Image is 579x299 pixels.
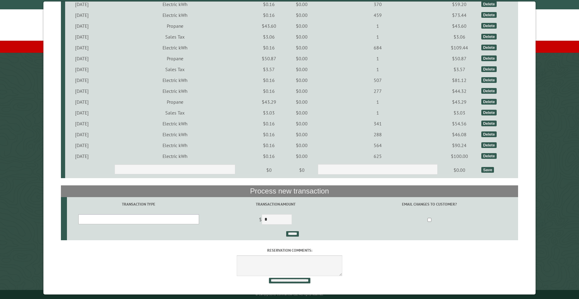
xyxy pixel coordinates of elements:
td: $44.32 [438,86,480,96]
td: Electric kWh [99,75,251,86]
td: [DATE] [65,53,99,64]
td: 341 [317,118,438,129]
td: [DATE] [65,86,99,96]
td: Sales Tax [99,31,251,42]
td: $0.16 [251,75,287,86]
td: $46.08 [438,129,480,140]
td: $43.29 [438,96,480,107]
div: Delete [481,45,497,50]
div: Delete [481,23,497,29]
td: $3.06 [438,31,480,42]
td: $0.00 [287,53,317,64]
td: 1 [317,20,438,31]
td: [DATE] [65,42,99,53]
td: $0.00 [287,31,317,42]
div: Delete [481,55,497,61]
td: Electric kWh [99,86,251,96]
div: Save [481,167,494,173]
td: 1 [317,96,438,107]
td: 564 [317,140,438,151]
td: $50.87 [251,53,287,64]
th: Process new transaction [61,185,518,197]
td: Propane [99,96,251,107]
div: Delete [481,153,497,159]
div: Delete [481,110,497,115]
td: $3.03 [251,107,287,118]
td: $0.00 [287,96,317,107]
td: $0 [251,162,287,178]
td: $0.00 [287,129,317,140]
div: Delete [481,34,497,39]
td: $0.16 [251,140,287,151]
td: $ [210,212,341,228]
td: 459 [317,10,438,20]
td: Electric kWh [99,140,251,151]
label: Transaction Type [68,201,210,207]
td: [DATE] [65,118,99,129]
td: $0.00 [287,118,317,129]
td: $3.57 [438,64,480,75]
div: Delete [481,77,497,83]
td: [DATE] [65,10,99,20]
td: 1 [317,64,438,75]
td: $43.60 [251,20,287,31]
td: [DATE] [65,129,99,140]
td: $0.16 [251,42,287,53]
td: 1 [317,31,438,42]
td: 277 [317,86,438,96]
td: 1 [317,107,438,118]
td: $0.00 [287,151,317,162]
td: Electric kWh [99,42,251,53]
td: $0.16 [251,118,287,129]
td: $54.56 [438,118,480,129]
td: 507 [317,75,438,86]
td: $73.44 [438,10,480,20]
td: 288 [317,129,438,140]
small: © Campground Commander LLC. All rights reserved. [255,292,324,296]
div: Delete [481,131,497,137]
td: $0.00 [287,20,317,31]
td: $0.16 [251,86,287,96]
td: [DATE] [65,107,99,118]
td: $90.24 [438,140,480,151]
td: [DATE] [65,75,99,86]
td: [DATE] [65,64,99,75]
div: Delete [481,99,497,105]
td: $0.00 [287,64,317,75]
td: [DATE] [65,20,99,31]
td: $0.16 [251,129,287,140]
td: $3.57 [251,64,287,75]
td: [DATE] [65,151,99,162]
div: Delete [481,1,497,7]
td: Electric kWh [99,118,251,129]
div: Delete [481,88,497,94]
td: $109.44 [438,42,480,53]
td: $43.29 [251,96,287,107]
div: Delete [481,12,497,18]
div: Delete [481,142,497,148]
label: Transaction Amount [211,201,340,207]
td: [DATE] [65,96,99,107]
td: Propane [99,20,251,31]
div: Delete [481,121,497,126]
td: $0.00 [438,162,480,178]
td: Propane [99,53,251,64]
td: $43.60 [438,20,480,31]
td: 684 [317,42,438,53]
td: $0.16 [251,10,287,20]
td: $0.00 [287,107,317,118]
td: Electric kWh [99,10,251,20]
td: $3.06 [251,31,287,42]
td: 625 [317,151,438,162]
td: $0 [287,162,317,178]
td: Sales Tax [99,64,251,75]
td: 1 [317,53,438,64]
td: Electric kWh [99,129,251,140]
td: $0.00 [287,42,317,53]
td: $0.16 [251,151,287,162]
td: $0.00 [287,75,317,86]
td: $81.12 [438,75,480,86]
td: $0.00 [287,140,317,151]
td: $50.87 [438,53,480,64]
td: Sales Tax [99,107,251,118]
